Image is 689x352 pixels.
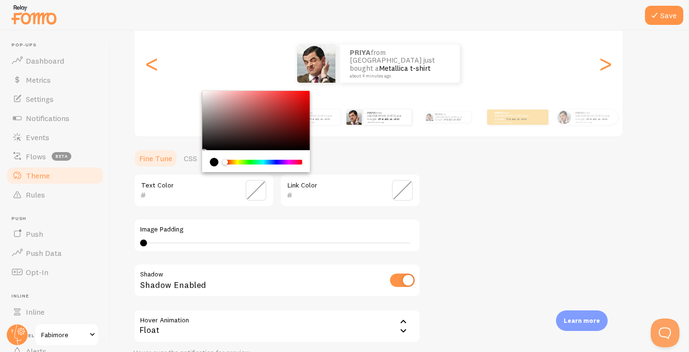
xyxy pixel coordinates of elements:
div: Float [133,309,421,343]
a: Theme [6,166,104,185]
small: about 4 minutes ago [298,121,335,123]
p: from [GEOGRAPHIC_DATA] just bought a [576,111,614,123]
span: Events [26,132,49,142]
a: Dashboard [6,51,104,70]
a: Metallica t-shirt [445,118,461,121]
small: about 4 minutes ago [495,121,532,123]
span: Fabimore [41,329,87,341]
span: Settings [26,94,54,104]
p: from [GEOGRAPHIC_DATA] just bought a [298,111,336,123]
a: Notifications [6,109,104,128]
span: Push [11,216,104,222]
div: Chrome color picker [202,91,310,172]
strong: PRIYA [435,113,442,116]
small: about 4 minutes ago [350,74,447,78]
a: Inline [6,302,104,321]
a: Settings [6,89,104,109]
a: Events [6,128,104,147]
p: from [GEOGRAPHIC_DATA] just bought a [435,112,467,122]
span: Inline [11,293,104,299]
img: Fomo [425,113,433,121]
span: Push Data [26,248,62,258]
a: CSS [178,149,203,168]
p: from [GEOGRAPHIC_DATA] just bought a [367,111,408,123]
a: Metallica t-shirt [506,117,527,121]
span: Pop-ups [11,42,104,48]
span: Flows [26,152,46,161]
p: from [GEOGRAPHIC_DATA] just bought a [350,49,450,78]
a: Metallica t-shirt [310,117,330,121]
a: Opt-In [6,263,104,282]
a: Push [6,224,104,243]
span: Opt-In [26,267,48,277]
a: Fabimore [34,323,99,346]
a: Metrics [6,70,104,89]
strong: PRIYA [495,111,503,115]
div: Learn more [556,310,608,331]
strong: PRIYA [576,111,584,115]
iframe: Help Scout Beacon - Open [651,319,679,347]
div: Previous slide [146,29,157,98]
a: Metallica t-shirt [379,64,431,73]
p: from [GEOGRAPHIC_DATA] just bought a [495,111,533,123]
p: Learn more [564,316,600,325]
img: Fomo [346,110,362,125]
div: Next slide [600,29,611,98]
a: Metallica t-shirt [587,117,608,121]
a: Rules [6,185,104,204]
span: Notifications [26,113,69,123]
span: Rules [26,190,45,199]
span: beta [52,152,71,161]
span: Push [26,229,43,239]
img: fomo-relay-logo-orange.svg [10,2,58,27]
a: Flows beta [6,147,104,166]
label: Image Padding [140,225,414,234]
img: Fomo [297,44,335,83]
a: Fine Tune [133,149,178,168]
span: Inline [26,307,44,317]
strong: PRIYA [367,111,376,115]
span: Metrics [26,75,51,85]
strong: PRIYA [350,48,371,57]
small: about 4 minutes ago [576,121,613,123]
div: current color is #000000 [210,158,219,166]
img: Fomo [557,110,571,124]
a: Metallica t-shirt [379,117,400,121]
span: Dashboard [26,56,64,66]
a: Push Data [6,243,104,263]
span: Theme [26,171,50,180]
div: Shadow Enabled [133,264,421,298]
small: about 4 minutes ago [367,121,407,123]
